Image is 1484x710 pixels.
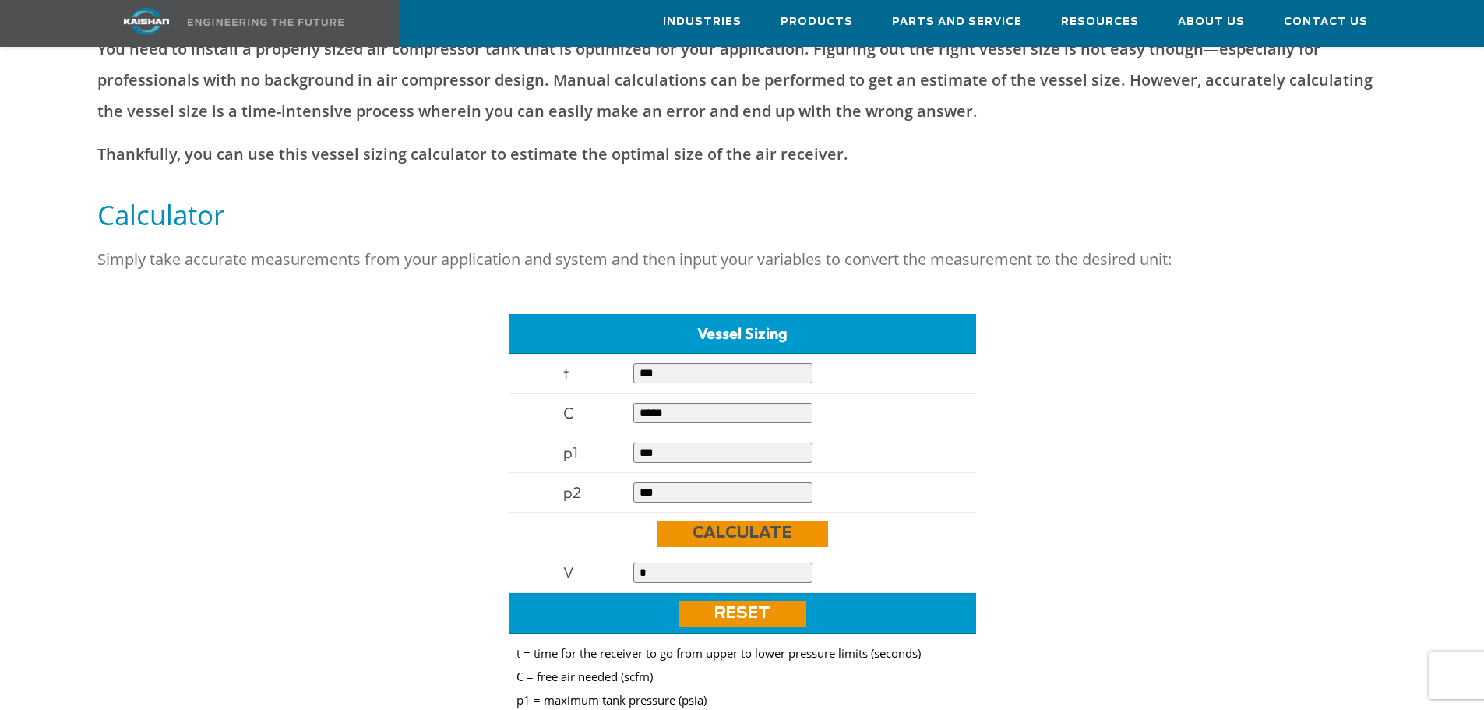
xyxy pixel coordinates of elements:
img: Engineering the future [188,19,344,26]
a: Products [781,1,853,43]
span: Resources [1061,13,1139,31]
a: Parts and Service [892,1,1022,43]
p: Simply take accurate measurements from your application and system and then input your variables ... [97,244,1387,275]
span: Parts and Service [892,13,1022,31]
span: V [563,563,574,582]
span: Vessel Sizing [697,323,788,343]
span: About Us [1178,13,1245,31]
span: C [563,403,574,422]
p: Thankfully, you can use this vessel sizing calculator to estimate the optimal size of the air rec... [97,139,1387,170]
a: Reset [679,601,806,627]
span: p2 [563,482,581,502]
span: Industries [663,13,742,31]
span: t [563,363,569,383]
a: Industries [663,1,742,43]
a: Resources [1061,1,1139,43]
img: kaishan logo [88,8,205,35]
span: Contact Us [1284,13,1368,31]
span: Products [781,13,853,31]
h5: Calculator [97,197,1387,232]
a: Calculate [657,521,828,547]
p: You need to install a properly sized air compressor tank that is optimized for your application. ... [97,34,1387,127]
span: p1 [563,443,578,462]
a: About Us [1178,1,1245,43]
a: Contact Us [1284,1,1368,43]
